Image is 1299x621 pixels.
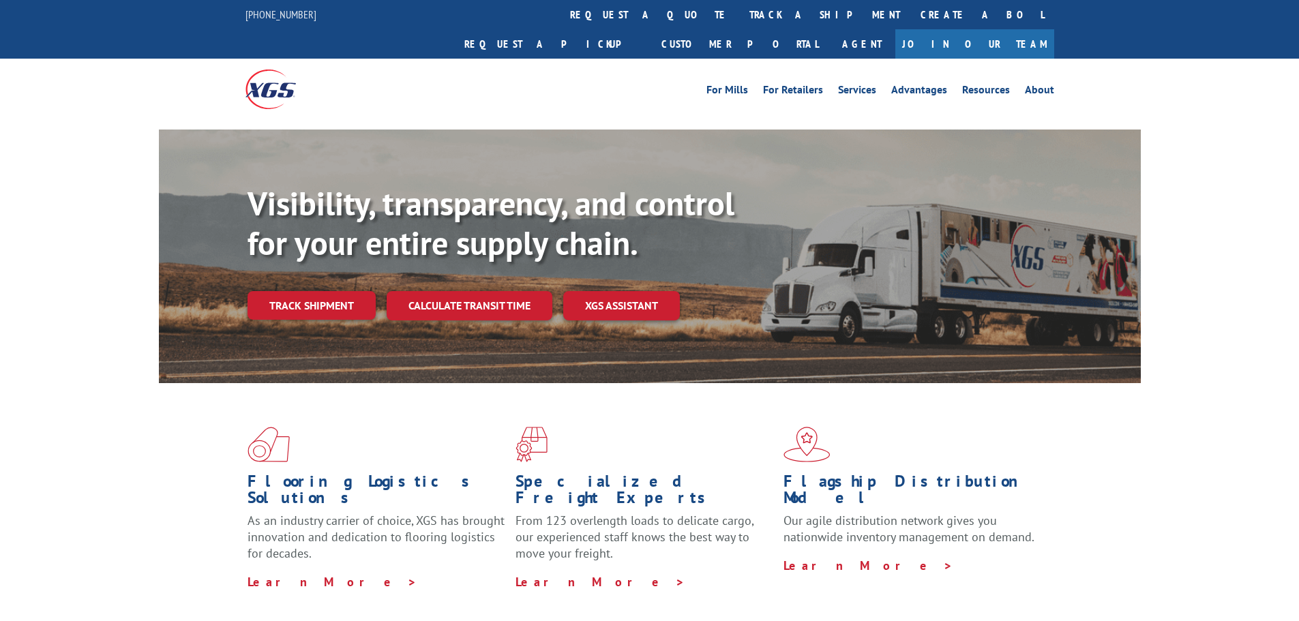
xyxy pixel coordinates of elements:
a: Agent [828,29,895,59]
span: Our agile distribution network gives you nationwide inventory management on demand. [783,513,1034,545]
a: Request a pickup [454,29,651,59]
a: For Retailers [763,85,823,100]
a: Resources [962,85,1010,100]
a: For Mills [706,85,748,100]
a: Calculate transit time [387,291,552,320]
a: Join Our Team [895,29,1054,59]
h1: Flagship Distribution Model [783,473,1041,513]
b: Visibility, transparency, and control for your entire supply chain. [248,182,734,264]
a: XGS ASSISTANT [563,291,680,320]
p: From 123 overlength loads to delicate cargo, our experienced staff knows the best way to move you... [516,513,773,573]
img: xgs-icon-flagship-distribution-model-red [783,427,831,462]
a: Learn More > [516,574,685,590]
h1: Flooring Logistics Solutions [248,473,505,513]
a: About [1025,85,1054,100]
a: Customer Portal [651,29,828,59]
img: xgs-icon-total-supply-chain-intelligence-red [248,427,290,462]
a: [PHONE_NUMBER] [245,7,316,21]
img: xgs-icon-focused-on-flooring-red [516,427,548,462]
a: Learn More > [783,558,953,573]
a: Learn More > [248,574,417,590]
span: As an industry carrier of choice, XGS has brought innovation and dedication to flooring logistics... [248,513,505,561]
a: Track shipment [248,291,376,320]
h1: Specialized Freight Experts [516,473,773,513]
a: Services [838,85,876,100]
a: Advantages [891,85,947,100]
